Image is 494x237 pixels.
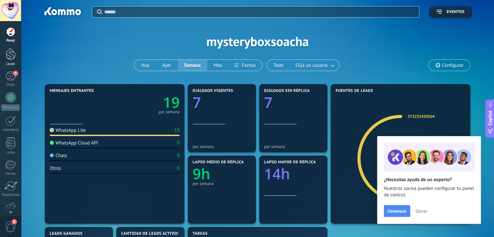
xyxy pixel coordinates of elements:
[193,144,251,149] div: por semana
[50,153,67,159] div: Chats
[264,164,290,184] text: 14h
[1,39,20,43] div: Panel
[207,60,229,71] button: Mes
[264,160,316,165] span: Lapso mayor de réplica
[264,89,310,93] span: Diálogos sin réplica
[193,164,210,184] text: 9h
[264,164,323,184] a: 14h
[156,60,178,71] button: Ayer
[50,128,54,132] img: WhatsApp Lite
[429,6,472,18] button: Eventos
[294,61,329,70] span: Elija un usuario
[193,89,233,93] span: Diálogos vigentes
[158,110,180,114] div: por semana
[387,209,407,213] span: Comenzar
[174,127,180,133] div: 19
[264,144,323,149] div: por semana
[290,60,339,71] button: Elija un usuario
[50,141,54,145] img: WhatsApp Cloud API
[177,165,180,171] div: 0
[384,205,410,217] button: Comenzar
[384,185,474,198] span: Nuestros socios pueden configurar tu panel de control.
[193,160,244,165] span: Lapso medio de réplica
[193,231,208,236] span: Tareas
[1,62,20,66] div: Leads
[193,93,201,112] text: 7
[415,209,427,213] span: Cerrar
[336,89,373,93] span: Fuentes de leads
[163,93,180,112] text: 19
[177,140,180,146] div: 0
[134,60,156,71] button: Hoy
[193,181,251,186] div: por semana
[12,219,17,224] span: 2
[442,63,463,68] span: Configurar
[50,89,94,93] span: Mensajes entrantes
[1,172,20,176] div: Correo
[1,151,20,155] div: Listas
[177,153,180,159] div: 0
[1,193,20,197] div: Estadísticas
[13,71,18,76] span: 7
[50,127,86,133] div: WhatsApp Lite
[115,93,180,112] a: 19
[50,231,82,236] span: Leads ganados
[178,60,207,71] button: Semana
[50,165,61,171] div: Otros
[50,153,54,157] img: Chats
[264,93,272,112] text: 7
[1,83,20,87] div: Chats
[1,105,20,111] div: WhatsApp
[408,114,434,119] a: 573232430564
[228,60,262,71] button: Fechas
[1,128,20,132] div: Calendario
[447,10,464,14] span: Eventos
[50,140,98,146] div: WhatsApp Cloud API
[487,111,493,126] span: Copilot
[121,231,179,236] span: Cantidad de leads activos
[267,60,290,71] button: Todo
[384,177,474,183] h2: ¿Necesitas ayuda de un experto?
[412,206,430,216] button: Cerrar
